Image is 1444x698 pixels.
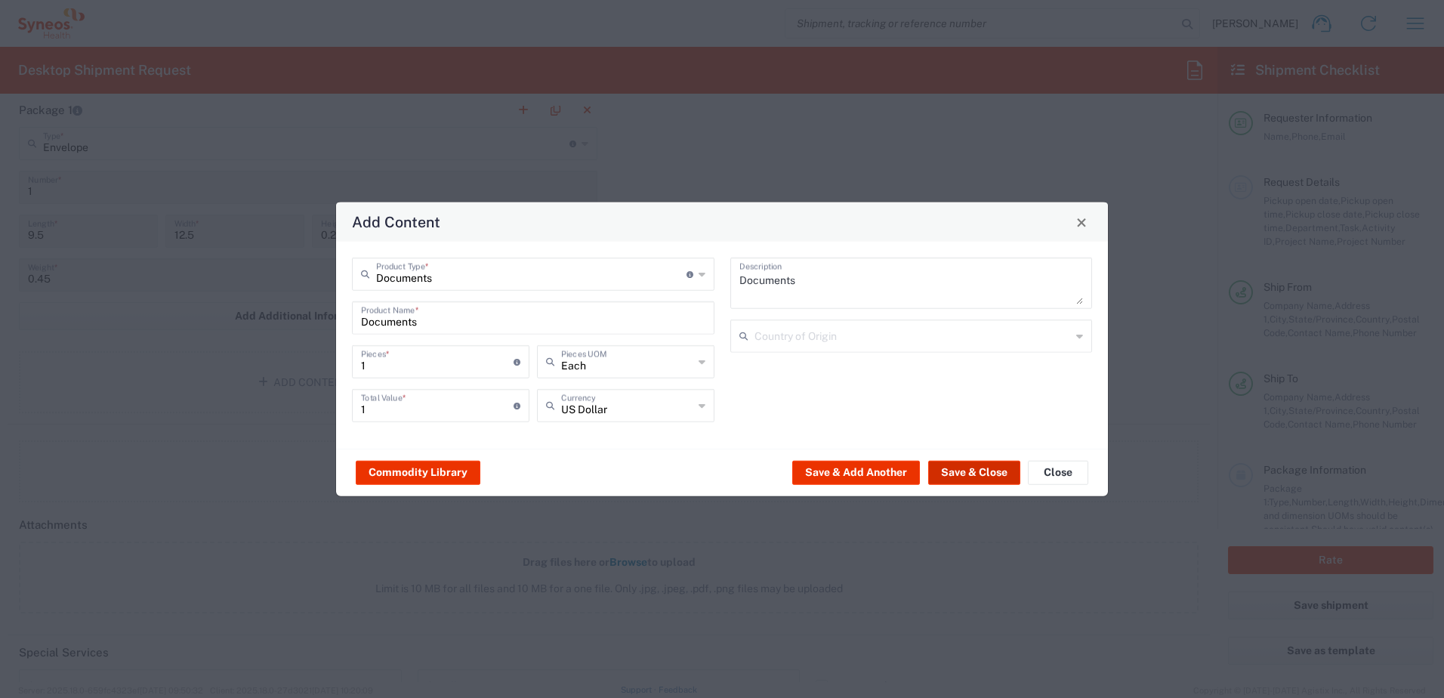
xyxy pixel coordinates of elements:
h4: Add Content [352,211,440,233]
button: Close [1071,212,1092,233]
button: Save & Add Another [792,460,920,484]
button: Commodity Library [356,460,480,484]
button: Close [1028,460,1088,484]
button: Save & Close [928,460,1020,484]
